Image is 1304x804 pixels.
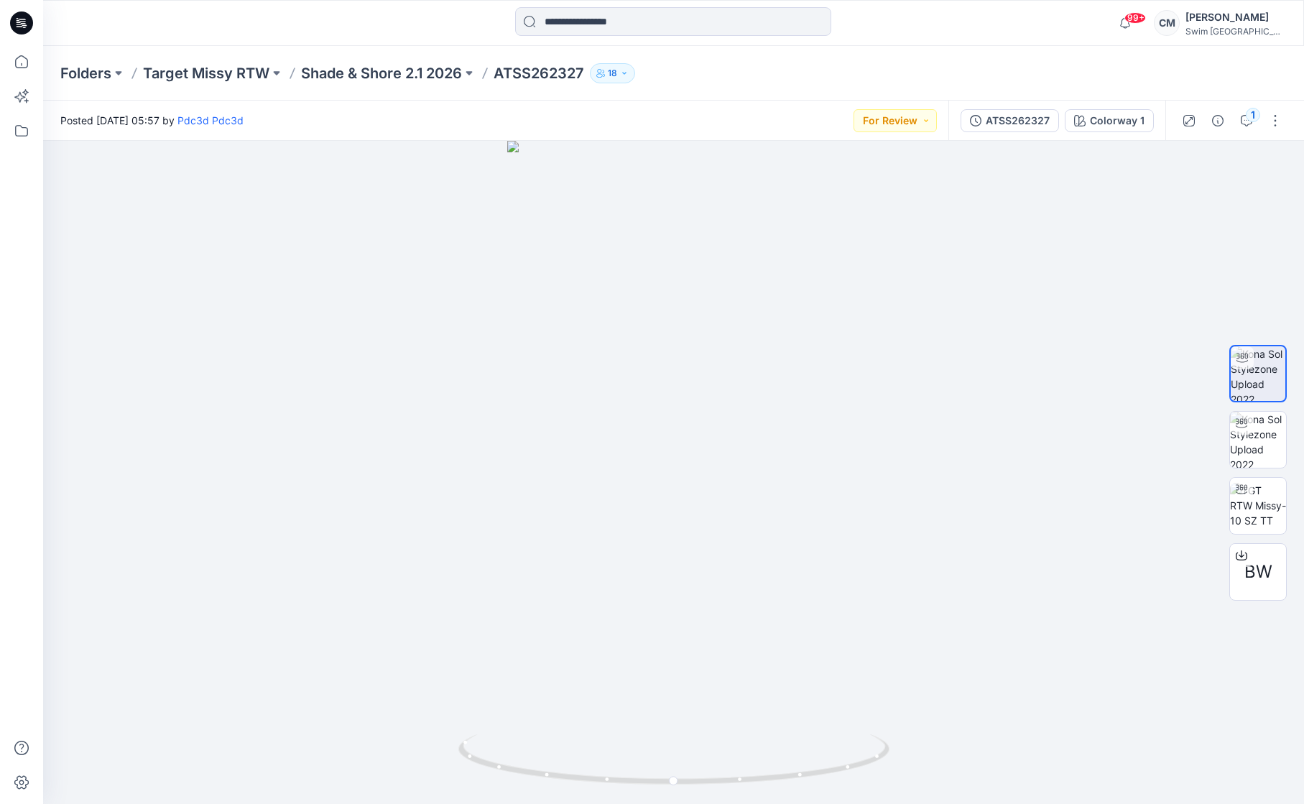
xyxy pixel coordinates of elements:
[1206,109,1229,132] button: Details
[590,63,635,83] button: 18
[1246,108,1260,122] div: 1
[301,63,462,83] a: Shade & Shore 2.1 2026
[1235,109,1258,132] button: 1
[1154,10,1180,36] div: CM
[177,114,244,126] a: Pdc3d Pdc3d
[1230,483,1286,528] img: TGT RTW Missy-10 SZ TT
[986,113,1050,129] div: ATSS262327
[608,65,617,81] p: 18
[1231,346,1285,401] img: Kona Sol Stylezone Upload 2022
[1230,412,1286,468] img: Kona Sol Stylezone Upload 2022
[60,63,111,83] a: Folders
[1185,9,1286,26] div: [PERSON_NAME]
[143,63,269,83] a: Target Missy RTW
[1185,26,1286,37] div: Swim [GEOGRAPHIC_DATA]
[1124,12,1146,24] span: 99+
[961,109,1059,132] button: ATSS262327
[1065,109,1154,132] button: Colorway 1
[1090,113,1145,129] div: Colorway 1
[1244,559,1272,585] span: BW
[60,113,244,128] span: Posted [DATE] 05:57 by
[494,63,584,83] p: ATSS262327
